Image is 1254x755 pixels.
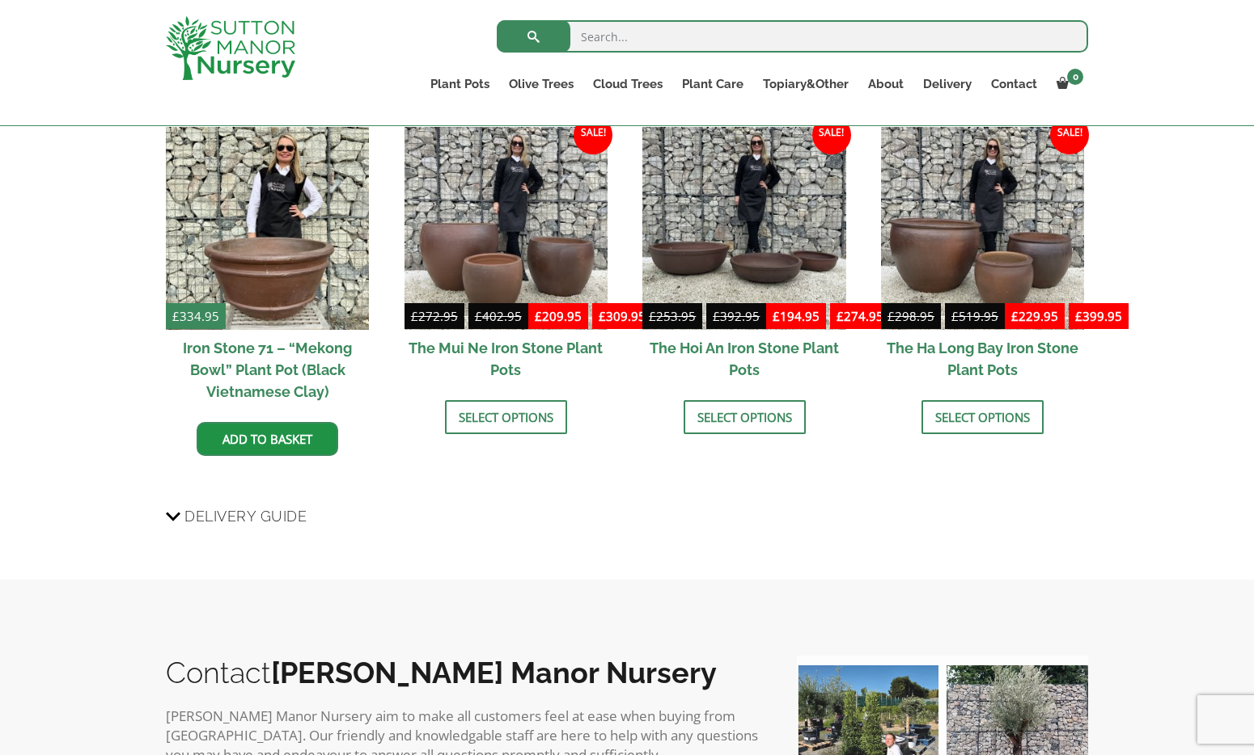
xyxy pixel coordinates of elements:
[881,306,1005,330] del: -
[881,330,1084,388] h2: The Ha Long Bay Iron Stone Plant Pots
[475,308,482,324] span: £
[166,656,765,690] h2: Contact
[981,73,1047,95] a: Contact
[713,308,760,324] bdi: 392.95
[475,308,522,324] bdi: 402.95
[497,20,1088,53] input: Search...
[1047,73,1088,95] a: 0
[184,501,307,531] span: Delivery Guide
[411,308,458,324] bdi: 272.95
[837,308,844,324] span: £
[271,656,717,690] b: [PERSON_NAME] Manor Nursery
[649,308,696,324] bdi: 253.95
[913,73,981,95] a: Delivery
[773,308,780,324] span: £
[921,400,1044,434] a: Select options for “The Ha Long Bay Iron Stone Plant Pots”
[405,127,608,388] a: Sale! £272.95-£402.95 £209.95-£309.95 The Mui Ne Iron Stone Plant Pots
[642,127,845,388] a: Sale! £253.95-£392.95 £194.95-£274.95 The Hoi An Iron Stone Plant Pots
[951,308,998,324] bdi: 519.95
[1067,69,1083,85] span: 0
[773,308,820,324] bdi: 194.95
[583,73,672,95] a: Cloud Trees
[405,306,528,330] del: -
[642,330,845,388] h2: The Hoi An Iron Stone Plant Pots
[858,73,913,95] a: About
[166,127,369,410] a: £334.95 Iron Stone 71 – “Mekong Bowl” Plant Pot (Black Vietnamese Clay)
[753,73,858,95] a: Topiary&Other
[172,308,219,324] bdi: 334.95
[1075,308,1082,324] span: £
[812,116,851,154] span: Sale!
[405,330,608,388] h2: The Mui Ne Iron Stone Plant Pots
[684,400,806,434] a: Select options for “The Hoi An Iron Stone Plant Pots”
[166,330,369,410] h2: Iron Stone 71 – “Mekong Bowl” Plant Pot (Black Vietnamese Clay)
[535,308,582,324] bdi: 209.95
[881,127,1084,388] a: Sale! £298.95-£519.95 £229.95-£399.95 The Ha Long Bay Iron Stone Plant Pots
[649,308,656,324] span: £
[1005,306,1129,330] ins: -
[766,306,890,330] ins: -
[951,308,959,324] span: £
[166,127,369,330] img: Iron Stone 71 - "Mekong Bowl" Plant Pot (Black Vietnamese Clay)
[535,308,542,324] span: £
[1011,308,1058,324] bdi: 229.95
[421,73,499,95] a: Plant Pots
[837,308,883,324] bdi: 274.95
[642,127,845,330] img: The Hoi An Iron Stone Plant Pots
[411,308,418,324] span: £
[642,306,766,330] del: -
[881,127,1084,330] img: The Ha Long Bay Iron Stone Plant Pots
[672,73,753,95] a: Plant Care
[888,308,934,324] bdi: 298.95
[166,16,295,80] img: logo
[405,127,608,330] img: The Mui Ne Iron Stone Plant Pots
[499,73,583,95] a: Olive Trees
[1050,116,1089,154] span: Sale!
[713,308,720,324] span: £
[888,308,895,324] span: £
[528,306,652,330] ins: -
[172,308,180,324] span: £
[599,308,646,324] bdi: 309.95
[1075,308,1122,324] bdi: 399.95
[574,116,612,154] span: Sale!
[1011,308,1019,324] span: £
[599,308,606,324] span: £
[197,422,338,456] a: Add to basket: “Iron Stone 71 - "Mekong Bowl" Plant Pot (Black Vietnamese Clay)”
[445,400,567,434] a: Select options for “The Mui Ne Iron Stone Plant Pots”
